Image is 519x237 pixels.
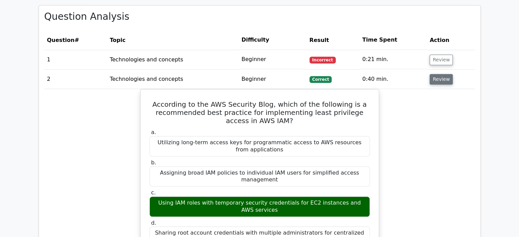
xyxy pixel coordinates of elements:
td: Technologies and concepts [107,50,239,69]
th: Difficulty [239,30,307,50]
div: Using IAM roles with temporary security credentials for EC2 instances and AWS services [149,196,370,217]
th: Topic [107,30,239,50]
td: Technologies and concepts [107,70,239,89]
span: d. [151,220,156,226]
th: Result [307,30,360,50]
td: 2 [44,70,107,89]
h3: Question Analysis [44,11,475,23]
th: Time Spent [360,30,427,50]
td: Beginner [239,70,307,89]
div: Assigning broad IAM policies to individual IAM users for simplified access management [149,166,370,187]
th: Action [427,30,475,50]
span: c. [151,189,156,196]
span: b. [151,159,156,166]
span: Incorrect [309,57,336,63]
td: 0:21 min. [360,50,427,69]
span: a. [151,129,156,135]
button: Review [430,55,453,65]
span: Correct [309,76,332,83]
td: 1 [44,50,107,69]
button: Review [430,74,453,85]
div: Utilizing long-term access keys for programmatic access to AWS resources from applications [149,136,370,157]
td: 0:40 min. [360,70,427,89]
h5: According to the AWS Security Blog, which of the following is a recommended best practice for imp... [149,100,371,125]
td: Beginner [239,50,307,69]
span: Question [47,37,75,43]
th: # [44,30,107,50]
